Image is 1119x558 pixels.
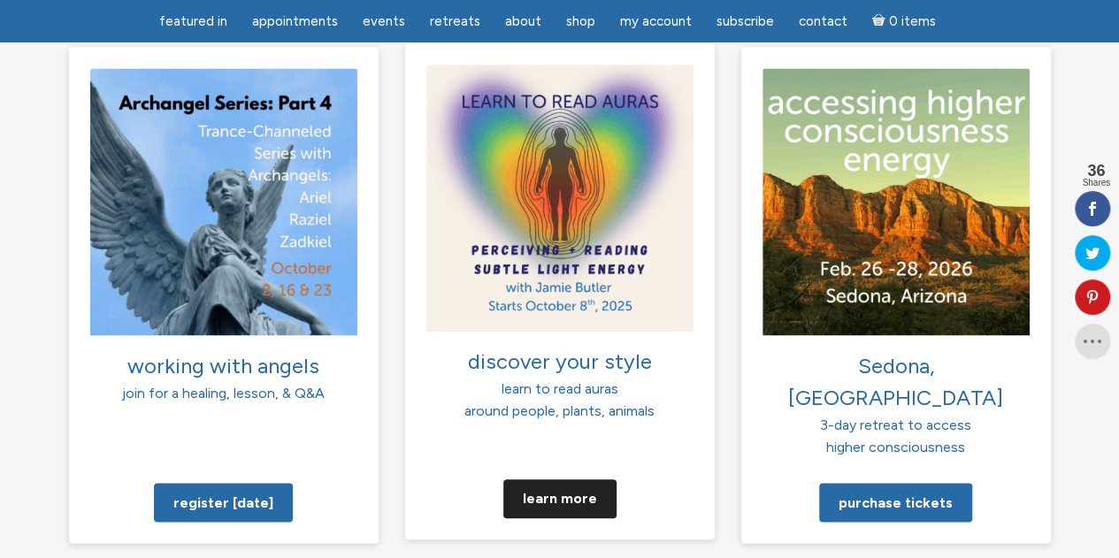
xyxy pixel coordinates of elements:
[159,13,227,29] span: featured in
[149,4,238,39] a: featured in
[503,478,617,517] a: Learn more
[826,438,965,455] span: higher consciousness
[788,4,858,39] a: Contact
[1082,163,1110,179] span: 36
[241,4,349,39] a: Appointments
[352,4,416,39] a: Events
[127,352,319,378] span: working with angels
[819,483,972,522] a: Purchase tickets
[609,4,702,39] a: My Account
[799,13,847,29] span: Contact
[566,13,595,29] span: Shop
[468,348,652,373] span: discover your style
[820,416,971,432] span: 3-day retreat to access
[419,4,491,39] a: Retreats
[154,483,293,522] a: Register [DATE]
[862,3,947,39] a: Cart0 items
[122,384,325,401] span: join for a healing, lesson, & Q&A
[252,13,338,29] span: Appointments
[502,379,618,396] span: learn to read auras
[706,4,785,39] a: Subscribe
[430,13,480,29] span: Retreats
[620,13,692,29] span: My Account
[556,4,606,39] a: Shop
[872,13,889,29] i: Cart
[494,4,552,39] a: About
[464,402,655,419] span: around people, plants, animals
[788,352,1003,409] span: Sedona, [GEOGRAPHIC_DATA]
[363,13,405,29] span: Events
[505,13,541,29] span: About
[717,13,774,29] span: Subscribe
[1082,179,1110,187] span: Shares
[888,15,935,28] span: 0 items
